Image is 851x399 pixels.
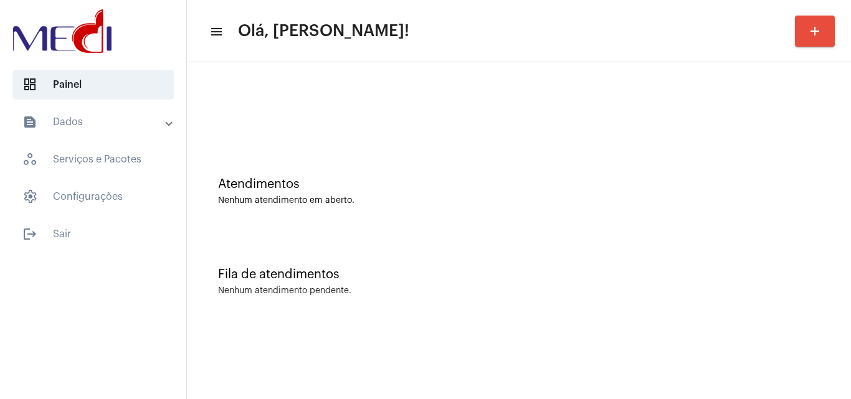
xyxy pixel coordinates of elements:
mat-icon: sidenav icon [22,115,37,129]
div: Nenhum atendimento em aberto. [218,196,820,205]
mat-expansion-panel-header: sidenav iconDados [7,107,186,137]
span: sidenav icon [22,189,37,204]
span: sidenav icon [22,152,37,167]
mat-icon: add [807,24,822,39]
span: Serviços e Pacotes [12,144,174,174]
div: Fila de atendimentos [218,268,820,281]
span: Painel [12,70,174,100]
span: sidenav icon [22,77,37,92]
span: Olá, [PERSON_NAME]! [238,21,409,41]
div: Nenhum atendimento pendente. [218,286,351,296]
mat-icon: sidenav icon [22,227,37,242]
mat-panel-title: Dados [22,115,166,129]
mat-icon: sidenav icon [209,24,222,39]
img: d3a1b5fa-500b-b90f-5a1c-719c20e9830b.png [10,6,115,56]
span: Configurações [12,182,174,212]
span: Sair [12,219,174,249]
div: Atendimentos [218,177,820,191]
